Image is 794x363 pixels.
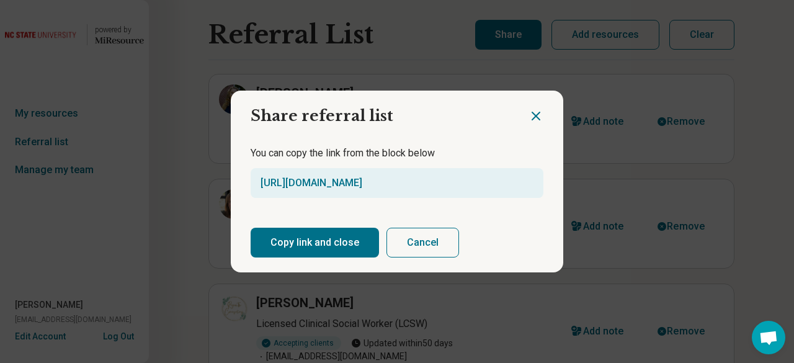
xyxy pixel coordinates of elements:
button: Cancel [386,228,459,258]
h2: Share referral list [231,91,529,132]
p: You can copy the link from the block below [251,146,543,161]
a: [URL][DOMAIN_NAME] [261,177,362,189]
button: Copy link and close [251,228,379,258]
button: Close dialog [529,109,543,123]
